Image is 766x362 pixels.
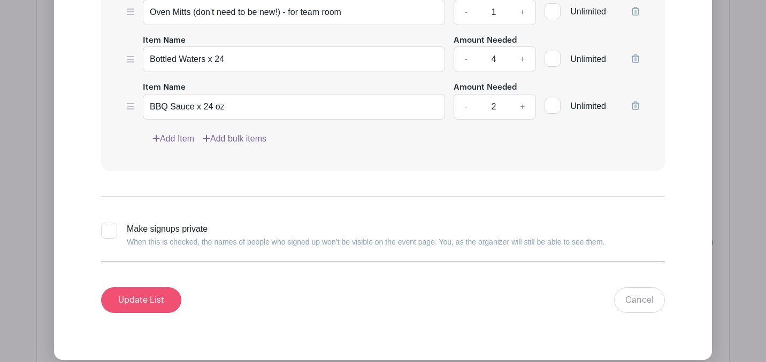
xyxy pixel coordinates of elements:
[570,54,606,64] span: Unlimited
[127,223,604,248] div: Make signups private
[454,94,478,120] a: -
[454,46,478,72] a: -
[101,287,181,313] input: Update List
[509,94,536,120] a: +
[454,82,517,94] label: Amount Needed
[614,287,665,313] a: Cancel
[570,7,606,16] span: Unlimited
[203,132,266,145] a: Add bulk items
[143,94,445,120] input: e.g. Snacks or Check-in Attendees
[143,46,445,72] input: e.g. Snacks or Check-in Attendees
[570,101,606,111] span: Unlimited
[454,35,517,47] label: Amount Needed
[152,132,194,145] a: Add Item
[143,35,186,47] label: Item Name
[127,238,604,246] small: When this is checked, the names of people who signed up won’t be visible on the event page. You, ...
[143,82,186,94] label: Item Name
[509,46,536,72] a: +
